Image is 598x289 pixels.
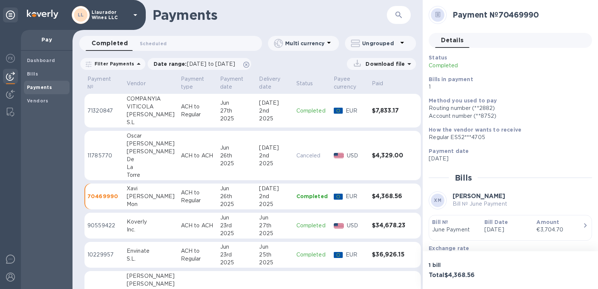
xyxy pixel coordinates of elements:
div: [DATE] [259,144,290,152]
p: Vendor [127,80,146,87]
h3: Total $4,368.56 [429,272,507,279]
h3: $36,926.15 [372,251,406,258]
div: S.L [127,119,175,126]
div: [PERSON_NAME] [127,140,175,148]
p: Bill № June Payment [453,200,507,208]
p: Payment type [181,75,204,91]
div: 27th [259,222,290,230]
p: 10229957 [87,251,121,259]
div: 2025 [220,160,253,167]
div: Oscar [127,132,175,140]
div: COMPANYIA [127,95,175,103]
p: Filter Payments [92,61,134,67]
div: 2nd [259,193,290,200]
div: Jun [220,214,253,222]
p: Payment № [87,75,111,91]
b: Dashboard [27,58,55,63]
div: [PERSON_NAME] [127,272,175,280]
h2: Payment № 70469990 [453,10,586,19]
p: 70469990 [87,193,121,200]
h3: $34,678.23 [372,222,406,229]
div: Jun [259,214,290,222]
img: Logo [27,10,58,19]
p: USD [347,222,366,230]
b: Payments [27,84,52,90]
p: Pay [27,36,67,43]
p: ACH to ACH [181,222,214,230]
div: Torre [127,171,175,179]
div: 23rd [220,222,253,230]
div: 23rd [220,251,253,259]
div: [DATE] [259,185,290,193]
b: LL [78,12,84,18]
p: Completed [429,62,533,70]
img: Foreign exchange [6,54,15,63]
p: 11785770 [87,152,121,160]
p: Completed [296,251,328,259]
h2: Bills [455,173,472,182]
p: EUR [346,107,366,115]
div: €3,704.70 [536,226,583,234]
div: Koverly [127,218,175,226]
div: 2025 [259,200,290,208]
span: Delivery date [259,75,290,91]
div: Jun [259,243,290,251]
div: 2025 [259,115,290,123]
div: La [127,163,175,171]
div: 2nd [259,152,290,160]
img: USD [334,153,344,158]
p: EUR [346,251,366,259]
p: Status [296,80,313,87]
p: Multi currency [285,40,324,47]
span: Payment № [87,75,121,91]
div: 2025 [259,160,290,167]
span: Payee currency [334,75,366,91]
p: Payment date [220,75,244,91]
span: Paid [372,80,393,87]
button: Bill №June PaymentBill Date[DATE]Amount€3,704.70 [429,215,592,241]
span: [DATE] to [DATE] [187,61,235,67]
p: Payee currency [334,75,356,91]
p: Canceled [296,152,328,160]
b: Payment date [429,148,469,154]
b: Status [429,55,447,61]
p: ACH to Regular [181,247,214,263]
div: VITICOLA [127,103,175,111]
div: Jun [220,99,253,107]
div: 2025 [220,259,253,267]
div: 2025 [220,200,253,208]
div: [PERSON_NAME] [127,193,175,200]
p: Date range : [154,60,239,68]
div: Jun [220,185,253,193]
p: Delivery date [259,75,280,91]
h3: $7,833.17 [372,107,406,114]
span: Vendor [127,80,155,87]
b: [PERSON_NAME] [453,193,505,200]
div: 26th [220,193,253,200]
b: Bill Date [484,219,508,225]
b: Vendors [27,98,49,104]
p: ACH to Regular [181,103,214,119]
div: Envinate [127,247,175,255]
p: 1 [429,83,586,91]
div: 2nd [259,107,290,115]
div: 27th [220,107,253,115]
b: XM [434,197,441,203]
span: Details [441,35,463,46]
p: Ungrouped [362,40,398,47]
p: Completed [296,107,328,115]
p: Download file [363,60,405,68]
div: S.L. [127,255,175,263]
p: 71320847 [87,107,121,115]
div: Xavi [127,185,175,193]
div: 2025 [220,230,253,237]
b: Bill № [432,219,448,225]
div: De [127,156,175,163]
p: USD [347,152,366,160]
b: Bills [27,71,38,77]
p: ACH to Regular [181,189,214,205]
div: [PERSON_NAME] [127,148,175,156]
b: How the vendor wants to receive [429,127,521,133]
b: Method you used to pay [429,98,497,104]
div: Unpin categories [3,7,18,22]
